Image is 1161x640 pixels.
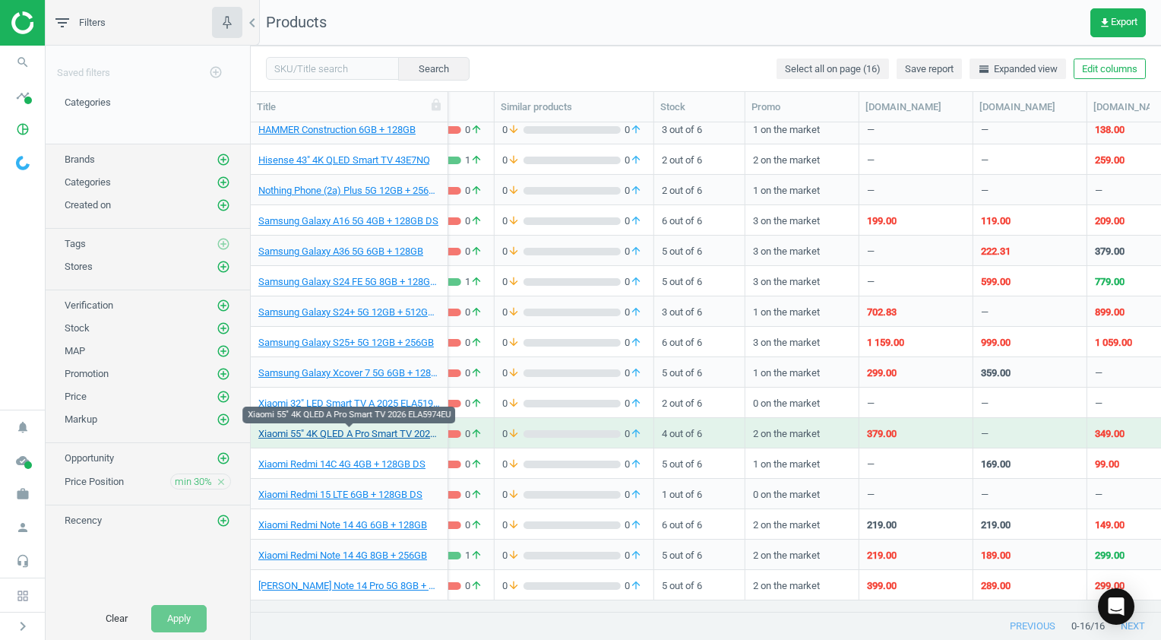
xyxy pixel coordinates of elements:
a: Hisense 43" 4K QLED Smart TV 43E7NQ [258,154,430,167]
span: MAP [65,345,85,356]
div: 1 on the market [753,176,851,203]
i: arrow_upward [470,214,482,228]
div: [DOMAIN_NAME] [979,100,1080,114]
i: close [216,477,226,487]
i: arrow_upward [470,184,482,198]
button: add_circle_outline [216,152,231,167]
button: add_circle_outline [216,451,231,466]
button: add_circle_outline [216,198,231,213]
div: 299.00 [867,366,897,380]
i: person [8,513,37,542]
i: horizontal_split [978,63,990,75]
i: timeline [8,81,37,110]
i: arrow_upward [470,366,482,380]
i: arrow_upward [470,549,482,562]
span: 0 [621,458,646,471]
span: Price Position [65,476,124,487]
div: 999.00 [981,336,1011,350]
span: 0 [461,214,486,228]
a: Xiaomi Redmi 14C 4G 4GB + 128GB DS [258,458,425,471]
div: 0 on the market [753,389,851,416]
div: — [867,268,965,294]
i: arrow_upward [470,518,482,532]
div: Xiaomi 55" 4K QLED A Pro Smart TV 2026 ELA5974EU [242,407,455,423]
button: Search [398,57,470,80]
button: chevron_right [4,616,42,636]
i: arrow_upward [630,275,642,289]
a: Samsung Galaxy S24+ 5G 12GB + 512GB DS [258,306,440,319]
div: 189.00 [981,549,1011,562]
i: get_app [1099,17,1111,29]
button: Save report [897,59,962,80]
i: arrow_upward [630,306,642,319]
i: work [8,480,37,509]
i: arrow_downward [508,336,520,350]
div: 2 on the market [753,146,851,173]
div: 3 on the market [753,207,851,233]
i: arrow_upward [470,275,482,289]
i: add_circle_outline [217,176,230,189]
div: 359.00 [981,366,1011,380]
div: 5 out of 6 [662,572,737,598]
div: 199.00 [867,214,897,228]
span: Promotion [65,368,109,379]
span: Markup [65,413,97,425]
span: Brands [65,154,95,165]
div: 219.00 [981,518,1011,532]
div: 399.00 [867,579,897,593]
div: 4 out of 6 [662,420,737,446]
div: 2 out of 6 [662,389,737,416]
span: 0 [461,518,486,532]
span: 0 [461,397,486,410]
img: wGWNvw8QSZomAAAAABJRU5ErkJggg== [16,156,30,170]
i: headset_mic [8,547,37,575]
div: Saved filters [46,46,250,88]
div: 5 out of 6 [662,237,737,264]
div: — [981,154,989,173]
div: 2 on the market [753,572,851,598]
div: 599.00 [981,275,1011,289]
div: Open Intercom Messenger [1098,588,1134,625]
span: / 16 [1090,619,1105,633]
i: arrow_upward [630,184,642,198]
i: pie_chart_outlined [8,115,37,144]
span: 0 [461,366,486,380]
span: 0 [461,184,486,198]
div: 6 out of 6 [662,207,737,233]
div: 5 out of 6 [662,359,737,385]
div: 119.00 [981,214,1011,228]
span: 0 [461,306,486,319]
i: arrow_downward [508,306,520,319]
span: 0 [461,579,486,593]
a: HAMMER Construction 6GB + 128GB [258,123,416,137]
span: 0 [502,366,524,380]
div: 2 on the market [753,420,851,446]
div: — [981,427,989,446]
i: arrow_downward [508,458,520,471]
div: 149.00 [1095,518,1125,532]
div: 299.00 [1095,549,1125,562]
span: 0 [502,579,524,593]
div: 2 out of 6 [662,146,737,173]
button: Edit columns [1074,59,1146,80]
div: 169.00 [981,458,1011,471]
i: arrow_upward [630,427,642,441]
i: arrow_upward [630,549,642,562]
div: 289.00 [981,579,1011,593]
i: arrow_downward [508,549,520,562]
div: — [981,184,989,203]
i: add_circle_outline [217,153,230,166]
span: Recency [65,515,102,526]
i: arrow_downward [508,214,520,228]
span: Filters [79,16,106,30]
div: 209.00 [1095,214,1125,228]
i: arrow_upward [470,427,482,441]
span: Select all on page (16) [785,62,881,76]
div: — [1095,397,1102,416]
i: arrow_downward [508,518,520,532]
i: add_circle_outline [217,322,230,335]
i: notifications [8,413,37,442]
i: arrow_upward [630,123,642,137]
i: filter_list [53,14,71,32]
div: 0 on the market [753,480,851,507]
